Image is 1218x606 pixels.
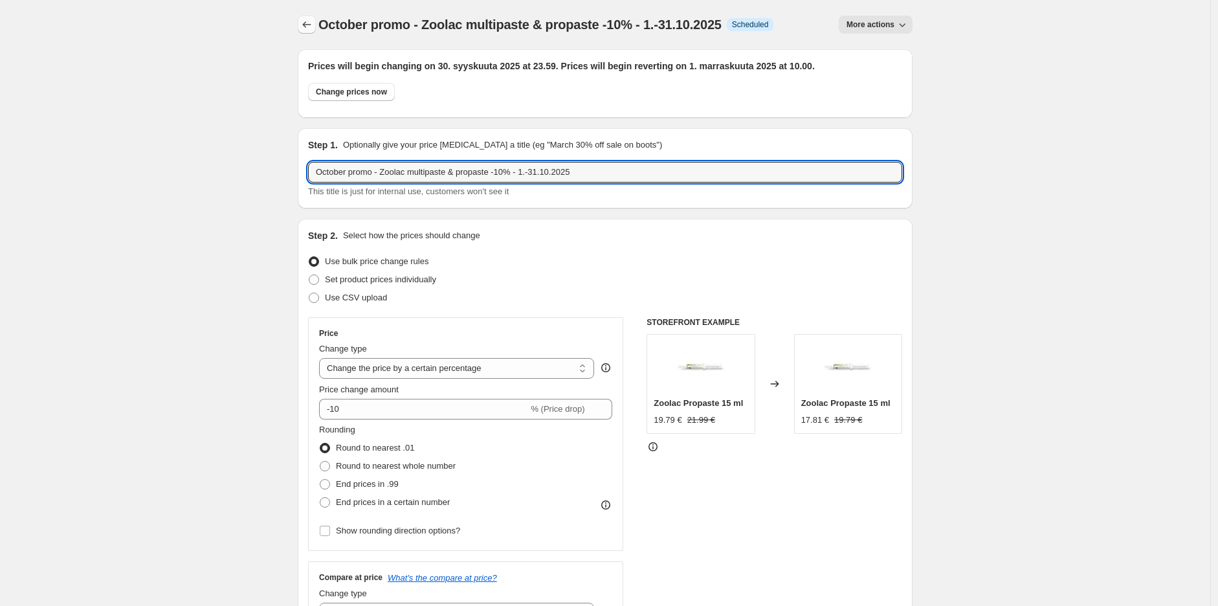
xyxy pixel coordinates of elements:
span: Change prices now [316,87,387,97]
h2: Prices will begin changing on 30. syyskuuta 2025 at 23.59. Prices will begin reverting on 1. marr... [308,60,902,73]
input: -15 [319,399,528,420]
h2: Step 2. [308,229,338,242]
span: Round to nearest .01 [336,443,414,453]
span: This title is just for internal use, customers won't see it [308,186,509,196]
span: End prices in a certain number [336,497,450,507]
input: 30% off holiday sale [308,162,902,183]
span: Scheduled [732,19,769,30]
button: Change prices now [308,83,395,101]
p: Select how the prices should change [343,229,480,242]
span: Zoolac Propaste 15 ml [654,398,743,408]
h6: STOREFRONT EXAMPLE [647,317,902,328]
span: Price change amount [319,385,399,394]
span: Show rounding direction options? [336,526,460,535]
h2: Step 1. [308,139,338,151]
span: October promo - Zoolac multipaste & propaste -10% - 1.-31.10.2025 [318,17,722,32]
button: More actions [839,16,913,34]
div: help [599,361,612,374]
span: More actions [847,19,894,30]
div: 19.79 € [654,414,681,427]
h3: Price [319,328,338,339]
span: Change type [319,589,367,598]
strike: 21.99 € [687,414,715,427]
span: Use CSV upload [325,293,387,302]
button: What's the compare at price? [388,573,497,583]
img: Zoolac-Propaste_80x.jpg [675,341,727,393]
p: Optionally give your price [MEDICAL_DATA] a title (eg "March 30% off sale on boots") [343,139,662,151]
span: % (Price drop) [531,404,584,414]
span: Zoolac Propaste 15 ml [801,398,891,408]
strike: 19.79 € [834,414,862,427]
span: Set product prices individually [325,275,436,284]
span: End prices in .99 [336,479,399,489]
span: Rounding [319,425,355,434]
button: Price change jobs [298,16,316,34]
h3: Compare at price [319,572,382,583]
span: Change type [319,344,367,353]
div: 17.81 € [801,414,829,427]
span: Use bulk price change rules [325,256,428,266]
img: Zoolac-Propaste_80x.jpg [822,341,874,393]
span: Round to nearest whole number [336,461,456,471]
